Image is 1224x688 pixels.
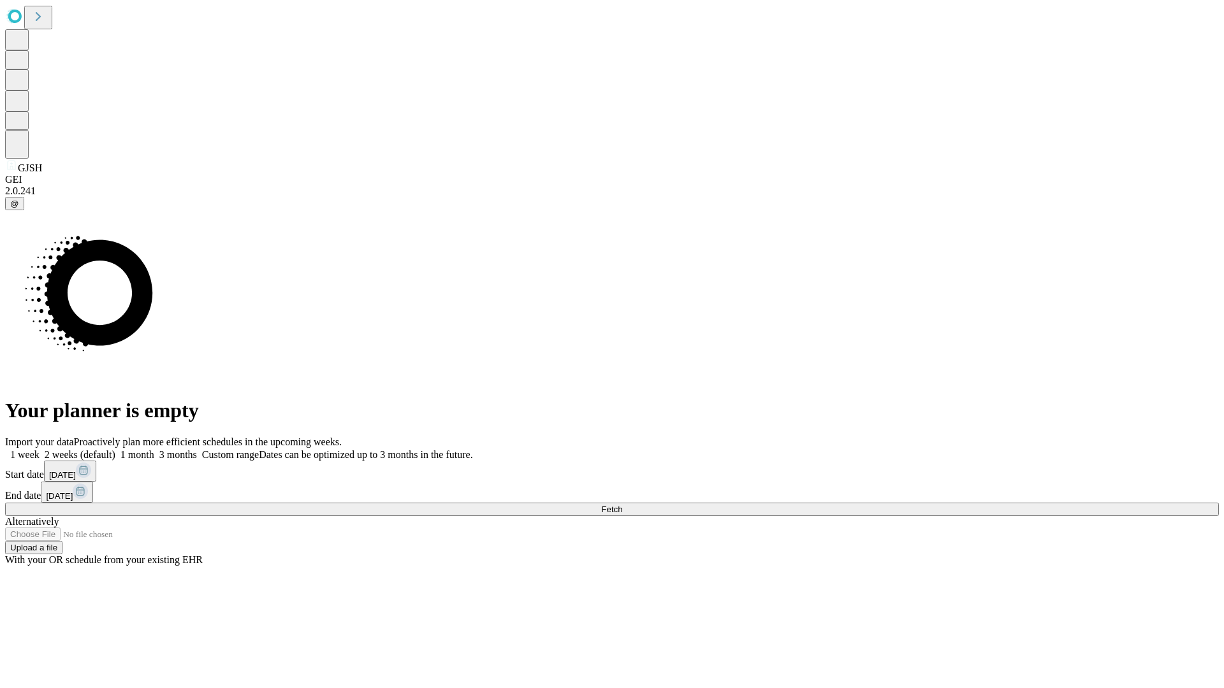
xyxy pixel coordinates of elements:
div: GEI [5,174,1219,185]
span: GJSH [18,162,42,173]
span: [DATE] [49,470,76,480]
span: Custom range [202,449,259,460]
span: Proactively plan more efficient schedules in the upcoming weeks. [74,436,342,447]
span: 1 month [120,449,154,460]
span: Fetch [601,505,622,514]
span: 2 weeks (default) [45,449,115,460]
span: Import your data [5,436,74,447]
button: [DATE] [44,461,96,482]
div: Start date [5,461,1219,482]
div: 2.0.241 [5,185,1219,197]
span: Alternatively [5,516,59,527]
span: With your OR schedule from your existing EHR [5,554,203,565]
span: @ [10,199,19,208]
button: Upload a file [5,541,62,554]
span: 3 months [159,449,197,460]
h1: Your planner is empty [5,399,1219,422]
div: End date [5,482,1219,503]
span: 1 week [10,449,40,460]
button: @ [5,197,24,210]
span: Dates can be optimized up to 3 months in the future. [259,449,472,460]
span: [DATE] [46,491,73,501]
button: Fetch [5,503,1219,516]
button: [DATE] [41,482,93,503]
